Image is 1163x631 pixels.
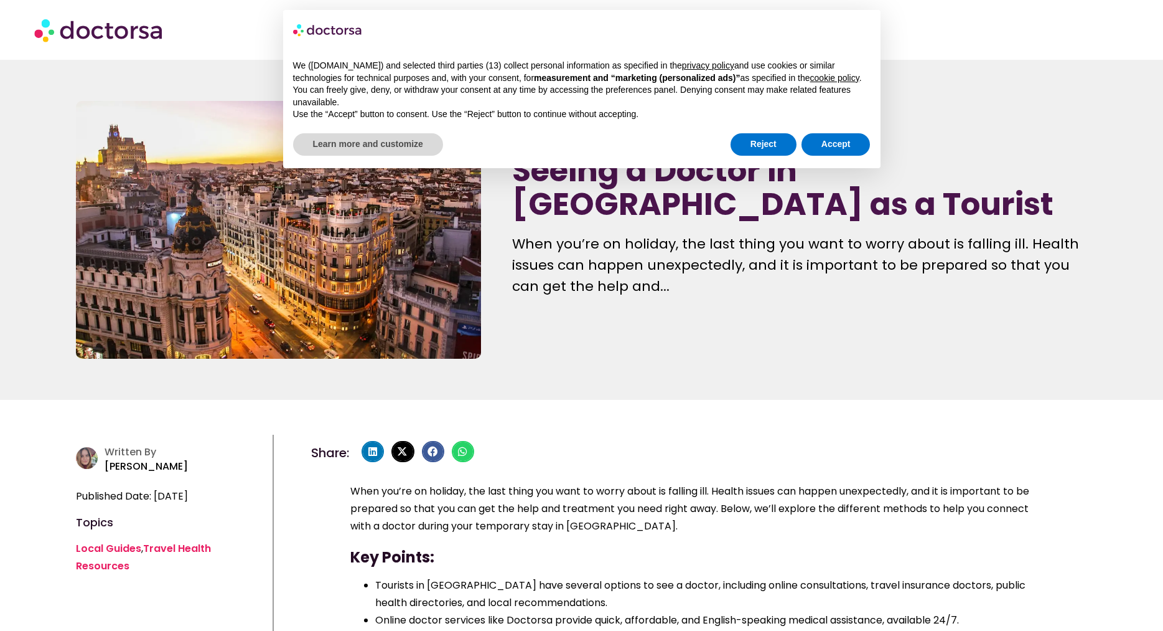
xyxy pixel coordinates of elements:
[76,447,98,469] img: author
[105,446,266,458] h4: Written By
[682,60,734,70] a: privacy policy
[76,518,266,528] h4: Topics
[311,447,349,459] h4: Share:
[350,547,434,567] strong: Key Points:
[391,441,414,462] div: Share on x-twitter
[362,441,384,462] div: Share on linkedin
[293,133,443,156] button: Learn more and customize
[801,133,871,156] button: Accept
[810,73,859,83] a: cookie policy
[375,612,1047,629] li: Online doctor services like Doctorsa provide quick, affordable, and English-speaking medical assi...
[293,20,363,40] img: logo
[452,441,474,462] div: Share on whatsapp
[375,577,1047,612] li: Tourists in [GEOGRAPHIC_DATA] have several options to see a doctor, including online consultation...
[731,133,796,156] button: Reject
[76,541,141,556] a: Local Guides
[76,541,211,573] span: ,
[534,73,740,83] strong: measurement and “marketing (personalized ads)”
[105,458,266,475] p: [PERSON_NAME]
[76,101,481,359] img: Seeing a Doctor in Spain as a Tourist - a practical guide for travelers
[512,234,1086,297] p: When you’re on holiday, the last thing you want to worry about is falling ill. Health issues can ...
[293,60,871,84] p: We ([DOMAIN_NAME]) and selected third parties (13) collect personal information as specified in t...
[422,441,444,462] div: Share on facebook
[293,84,871,108] p: You can freely give, deny, or withdraw your consent at any time by accessing the preferences pane...
[76,488,188,505] span: Published Date: [DATE]
[350,484,1029,533] span: When you’re on holiday, the last thing you want to worry about is falling ill. Health issues can ...
[76,541,211,573] a: Travel Health Resources
[512,154,1086,221] h1: Seeing a Doctor in [GEOGRAPHIC_DATA] as a Tourist
[293,108,871,121] p: Use the “Accept” button to consent. Use the “Reject” button to continue without accepting.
